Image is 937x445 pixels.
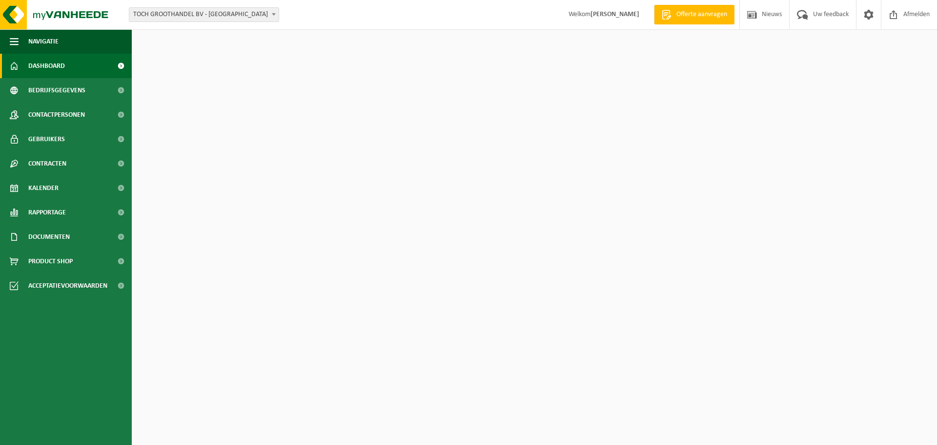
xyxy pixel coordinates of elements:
span: Offerte aanvragen [674,10,730,20]
span: Dashboard [28,54,65,78]
span: Kalender [28,176,59,200]
span: Documenten [28,225,70,249]
a: Offerte aanvragen [654,5,734,24]
span: Product Shop [28,249,73,274]
span: Gebruikers [28,127,65,151]
span: Contracten [28,151,66,176]
strong: [PERSON_NAME] [591,11,639,18]
span: TOCH GROOTHANDEL BV - SINT-AMANDSBERG [129,8,279,21]
span: Bedrijfsgegevens [28,78,85,103]
span: Navigatie [28,29,59,54]
span: Contactpersonen [28,103,85,127]
span: TOCH GROOTHANDEL BV - SINT-AMANDSBERG [129,7,279,22]
span: Rapportage [28,200,66,225]
span: Acceptatievoorwaarden [28,274,107,298]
